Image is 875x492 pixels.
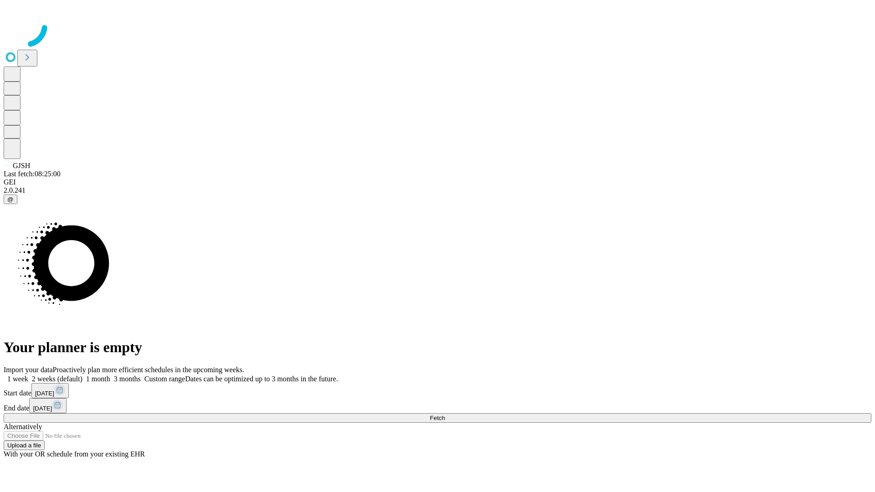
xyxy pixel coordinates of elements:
[4,178,871,186] div: GEI
[33,405,52,412] span: [DATE]
[53,366,244,374] span: Proactively plan more efficient schedules in the upcoming weeks.
[4,398,871,413] div: End date
[32,375,82,383] span: 2 weeks (default)
[430,415,445,421] span: Fetch
[7,375,28,383] span: 1 week
[4,423,42,430] span: Alternatively
[86,375,110,383] span: 1 month
[4,195,17,204] button: @
[114,375,141,383] span: 3 months
[4,186,871,195] div: 2.0.241
[7,196,14,203] span: @
[4,450,145,458] span: With your OR schedule from your existing EHR
[4,339,871,356] h1: Your planner is empty
[4,383,871,398] div: Start date
[4,441,45,450] button: Upload a file
[29,398,67,413] button: [DATE]
[35,390,54,397] span: [DATE]
[13,162,30,169] span: GJSH
[144,375,185,383] span: Custom range
[4,413,871,423] button: Fetch
[31,383,69,398] button: [DATE]
[4,170,61,178] span: Last fetch: 08:25:00
[185,375,338,383] span: Dates can be optimized up to 3 months in the future.
[4,366,53,374] span: Import your data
